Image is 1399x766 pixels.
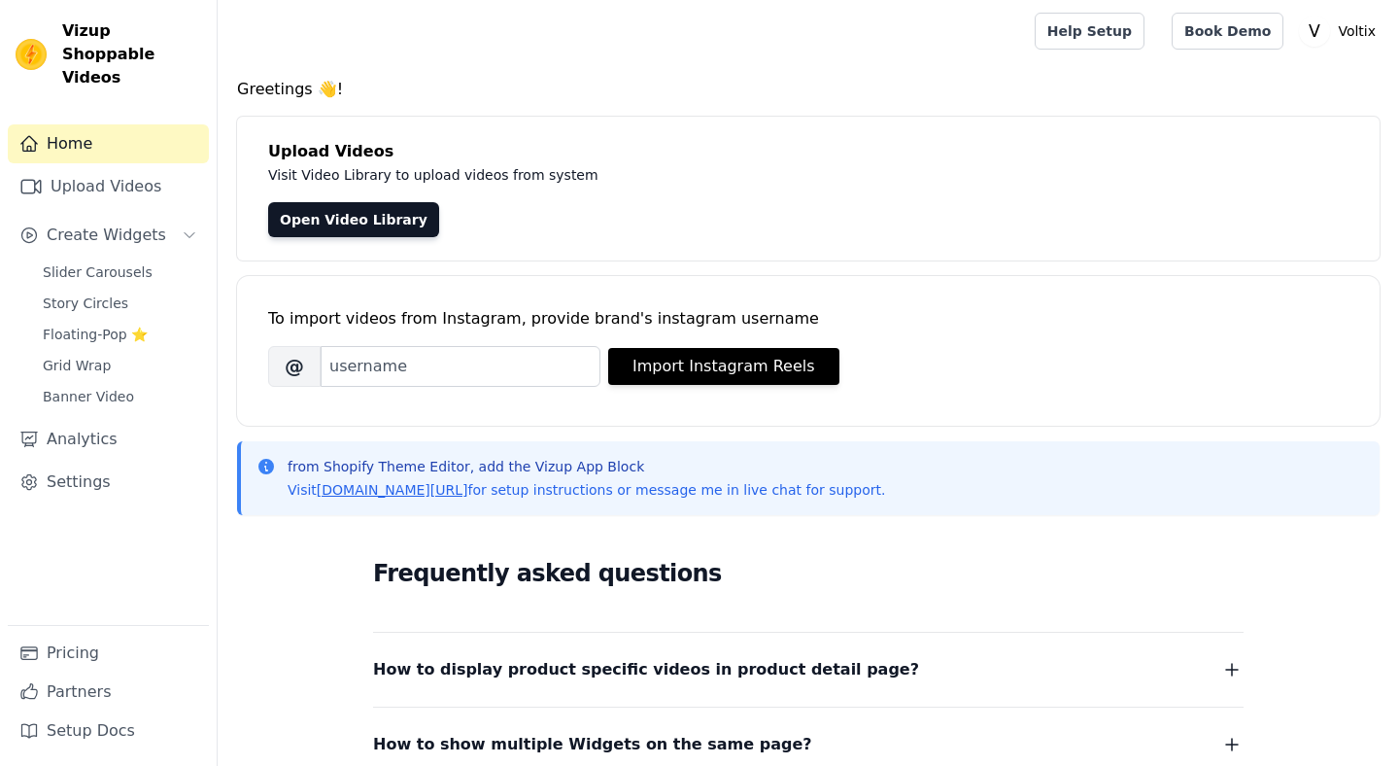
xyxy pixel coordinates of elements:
a: Book Demo [1172,13,1283,50]
span: Floating-Pop ⭐ [43,325,148,344]
span: How to show multiple Widgets on the same page? [373,731,812,758]
a: Analytics [8,420,209,459]
span: @ [268,346,321,387]
span: Story Circles [43,294,128,313]
h4: Greetings 👋! [237,78,1380,101]
p: Voltix [1330,14,1383,49]
a: Home [8,124,209,163]
span: Create Widgets [47,224,166,247]
span: Grid Wrap [43,356,111,375]
a: Slider Carousels [31,259,209,286]
button: How to display product specific videos in product detail page? [373,656,1244,683]
h2: Frequently asked questions [373,554,1244,593]
span: How to display product specific videos in product detail page? [373,656,919,683]
img: Vizup [16,39,47,70]
span: Slider Carousels [43,262,153,282]
a: Settings [8,463,209,502]
a: Story Circles [31,290,209,317]
button: Create Widgets [8,216,209,255]
button: Import Instagram Reels [608,348,839,385]
text: V [1309,21,1320,41]
a: Floating-Pop ⭐ [31,321,209,348]
a: Partners [8,673,209,712]
a: [DOMAIN_NAME][URL] [317,482,468,498]
span: Vizup Shoppable Videos [62,19,201,89]
a: Banner Video [31,383,209,410]
button: How to show multiple Widgets on the same page? [373,731,1244,758]
a: Upload Videos [8,167,209,206]
a: Help Setup [1035,13,1144,50]
h4: Upload Videos [268,140,1348,163]
div: To import videos from Instagram, provide brand's instagram username [268,307,1348,331]
a: Open Video Library [268,202,439,237]
p: Visit for setup instructions or message me in live chat for support. [288,480,885,500]
span: Banner Video [43,387,134,406]
input: username [321,346,600,387]
p: from Shopify Theme Editor, add the Vizup App Block [288,457,885,476]
button: V Voltix [1299,14,1383,49]
p: Visit Video Library to upload videos from system [268,163,1139,187]
a: Pricing [8,634,209,673]
a: Setup Docs [8,712,209,750]
a: Grid Wrap [31,352,209,379]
